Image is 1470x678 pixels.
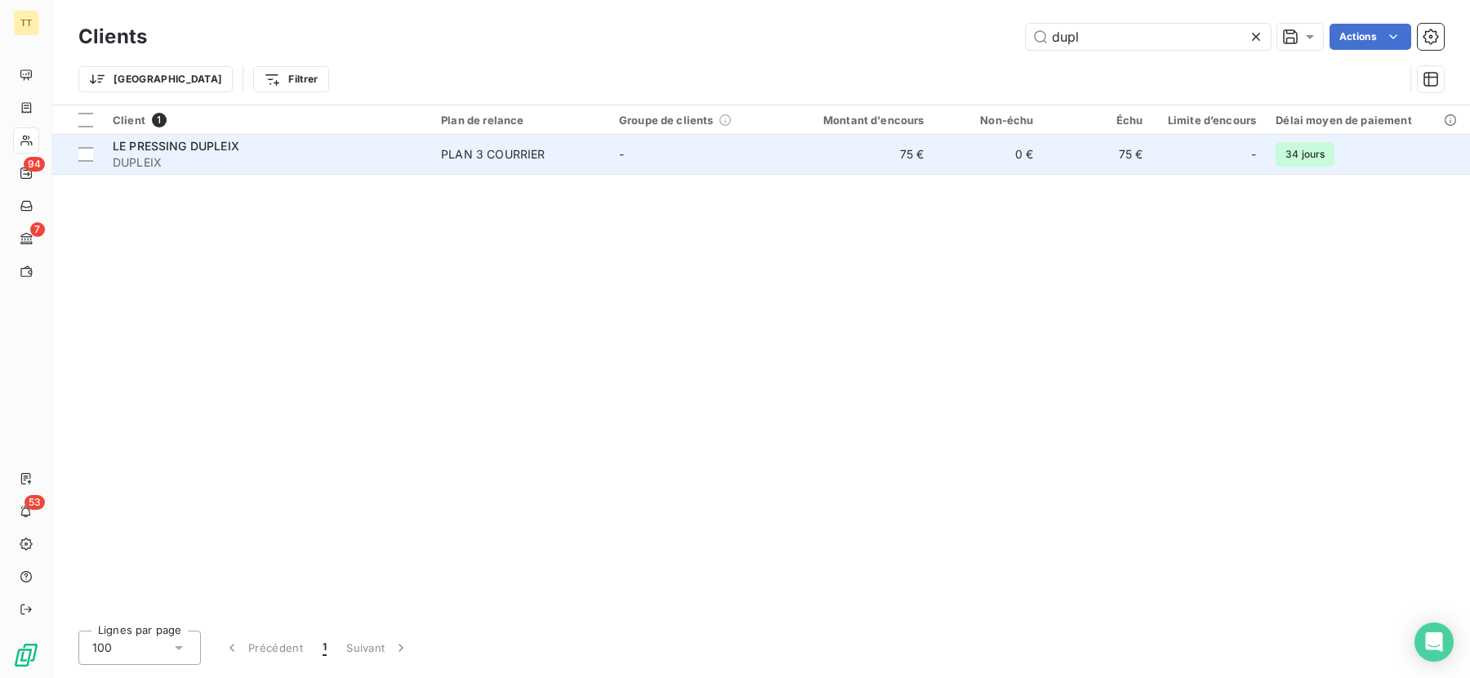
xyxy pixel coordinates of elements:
span: LE PRESSING DUPLEIX [113,139,239,153]
div: Plan de relance [441,114,599,127]
span: 100 [92,640,112,656]
button: [GEOGRAPHIC_DATA] [78,66,233,92]
div: Montant d'encours [797,114,924,127]
td: 75 € [1044,135,1153,174]
td: 0 € [933,135,1043,174]
span: 1 [152,113,167,127]
div: Open Intercom Messenger [1414,622,1454,662]
span: 34 jours [1276,142,1334,167]
button: 1 [313,631,336,665]
button: Précédent [214,631,313,665]
div: Limite d’encours [1163,114,1257,127]
span: - [619,147,624,161]
div: PLAN 3 COURRIER [441,146,545,163]
td: 75 € [787,135,934,174]
input: Rechercher [1026,24,1271,50]
span: DUPLEIX [113,154,421,171]
span: Groupe de clients [619,114,714,127]
div: Délai moyen de paiement [1276,114,1460,127]
span: 7 [30,222,45,237]
h3: Clients [78,22,147,51]
img: Logo LeanPay [13,642,39,668]
div: Non-échu [943,114,1033,127]
span: - [1251,146,1256,163]
div: Échu [1053,114,1143,127]
span: 53 [24,495,45,510]
span: Client [113,114,145,127]
div: TT [13,10,39,36]
button: Filtrer [253,66,328,92]
button: Actions [1330,24,1411,50]
span: 1 [323,640,327,656]
button: Suivant [336,631,419,665]
span: 94 [24,157,45,172]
